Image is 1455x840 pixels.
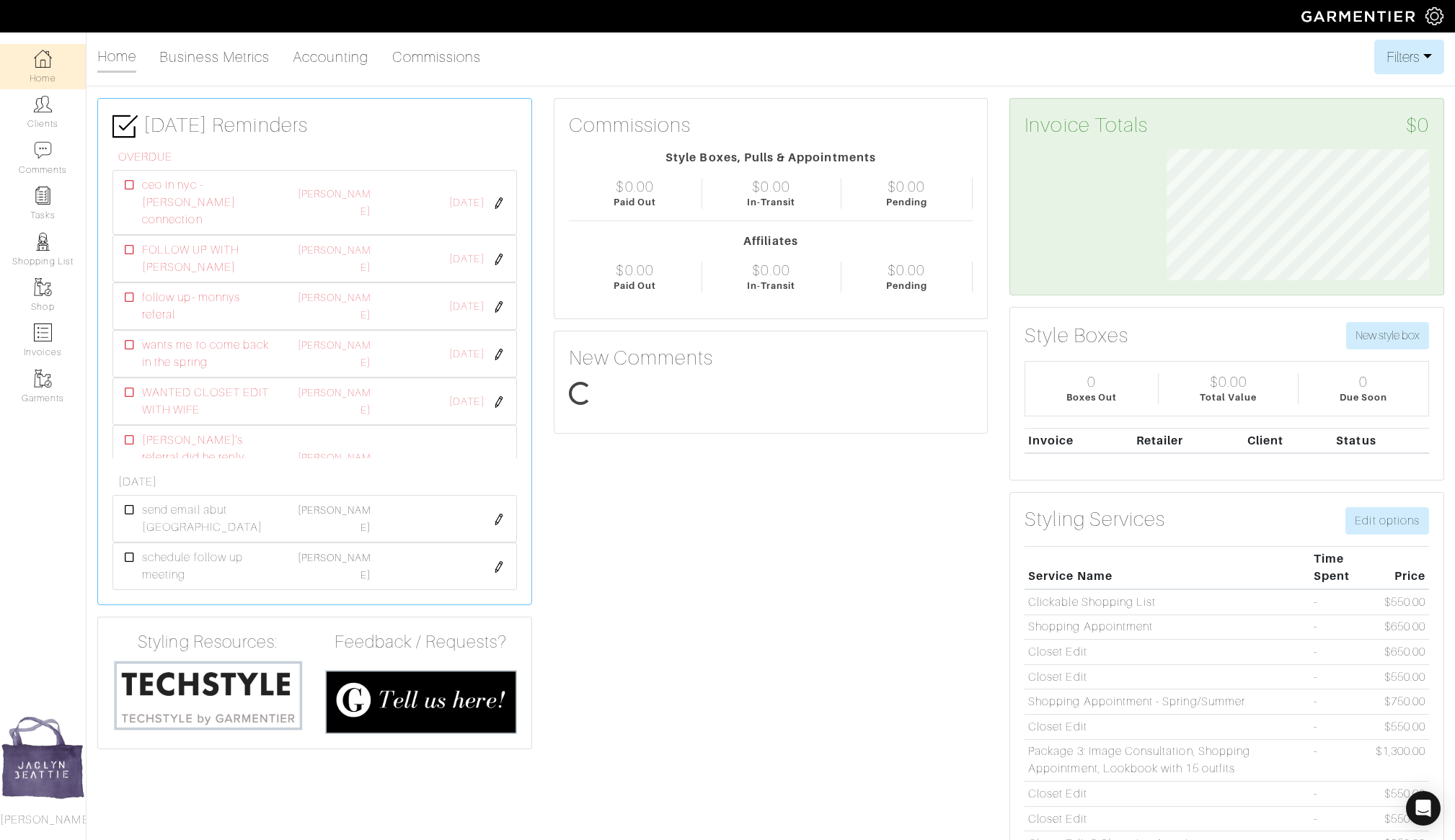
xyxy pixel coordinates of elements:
[449,251,484,267] span: [DATE]
[1310,640,1372,665] td: -
[493,254,505,265] img: pen-cf24a1663064a2ec1b9c1bd2387e9de7a2fa800b781884d57f21acf72779bad2.png
[142,336,270,371] span: wants me to come back in the spring
[1310,689,1372,715] td: -
[298,339,371,368] a: [PERSON_NAME]
[493,396,505,408] img: pen-cf24a1663064a2ec1b9c1bd2387e9de7a2fa800b781884d57f21acf72779bad2.png
[449,195,484,211] span: [DATE]
[888,262,925,279] div: $0.00
[97,42,136,73] a: Home
[1025,806,1310,831] td: Closet Edit
[888,178,925,195] div: $0.00
[1359,373,1368,390] div: 0
[1372,547,1429,589] th: Price
[298,552,371,581] a: [PERSON_NAME]
[159,43,270,71] a: Business Metrics
[142,432,270,501] span: [PERSON_NAME]'s referral did he reply about [GEOGRAPHIC_DATA]?
[298,452,371,481] a: [PERSON_NAME]
[112,632,304,653] h4: Styling Resources:
[1025,739,1310,782] td: Package 3: Image Consultation, Shopping Appointment, Lookbook with 15 outfits
[1372,739,1429,782] td: $1,300.00
[1210,373,1247,390] div: $0.00
[1310,615,1372,640] td: -
[1372,782,1429,807] td: $550.00
[112,113,517,139] h3: [DATE] Reminders
[112,658,304,732] img: techstyle-93310999766a10050dc78ceb7f971a75838126fd19372ce40ba20cdf6a89b94b.png
[1310,547,1372,589] th: Time Spent
[752,262,790,279] div: $0.00
[1310,739,1372,782] td: -
[142,384,270,419] span: WANTED CLOSET EDIT WITH WIFE
[1310,782,1372,807] td: -
[325,670,516,734] img: feedback_requests-3821251ac2bd56c73c230f3229a5b25d6eb027adea667894f41107c140538ee0.png
[449,394,484,410] span: [DATE]
[1133,428,1244,453] th: Retailer
[1025,615,1310,640] td: Shopping Appointment
[569,149,973,166] div: Style Boxes, Pulls & Appointments
[493,301,505,313] img: pen-cf24a1663064a2ec1b9c1bd2387e9de7a2fa800b781884d57f21acf72779bad2.png
[1374,40,1444,74] button: Filters
[886,279,927,292] div: Pending
[1087,373,1096,390] div: 0
[1372,664,1429,689] td: $550.00
[34,141,52,159] img: comment-icon-a0a6a9ef722e966f86d9cbdc48e553b5cf19dbc54f86b18d962a5391bc8f6eb6.png
[1310,714,1372,739] td: -
[1025,640,1310,665] td: Closet Edit
[1066,390,1117,404] div: Boxes Out
[1372,714,1429,739] td: $550.00
[1372,689,1429,715] td: $750.00
[1025,782,1310,807] td: Closet Edit
[493,561,505,573] img: pen-cf24a1663064a2ec1b9c1bd2387e9de7a2fa800b781884d57f21acf72779bad2.png
[1025,689,1310,715] td: Shopping Appointment - Spring/Summer
[293,43,369,71] a: Accounting
[34,233,52,251] img: stylists-icon-eb353228a002819b7ec25b43dbf5f0378dd9e0616d9560372ff212230b889e62.png
[118,475,517,489] h6: [DATE]
[449,347,484,362] span: [DATE]
[392,43,482,71] a: Commissions
[34,50,52,68] img: dashboard-icon-dbcd8f5a0b271acd01030246c82b418ddd0df26cd7fceb0bd07c9910d44c42f6.png
[142,549,270,584] span: schedule follow up meeting
[1333,428,1429,453] th: Status
[1025,589,1310,615] td: Clickable Shopping List
[1372,615,1429,640] td: $650.00
[142,501,270,536] span: send email abut [GEOGRAPHIC_DATA]
[142,241,270,276] span: FOLLOW UP WITH [PERSON_NAME]
[34,95,52,113] img: clients-icon-6bae9207a08558b7cb47a8932f037763ab4055f8c8b6bfacd5dc20c3e0201464.png
[1244,428,1332,453] th: Client
[118,151,517,164] h6: OVERDUE
[1340,390,1387,404] div: Due Soon
[1425,7,1443,25] img: gear-icon-white-bd11855cb880d31180b6d7d6211b90ccbf57a29d726f0c71d8c61bd08dd39cc2.png
[1025,113,1429,138] h3: Invoice Totals
[142,177,270,228] span: ceo in nyc - [PERSON_NAME] connection
[325,632,516,653] h4: Feedback / Requests?
[298,244,371,273] a: [PERSON_NAME]
[493,514,505,525] img: pen-cf24a1663064a2ec1b9c1bd2387e9de7a2fa800b781884d57f21acf72779bad2.png
[747,279,796,292] div: In-Transit
[616,262,653,279] div: $0.00
[1294,4,1425,29] img: garmentier-logo-header-white-b43fb05a5012e4ada735d5af1a66efaba907eab6374d6393d1fbf88cb4ef424d.png
[1406,113,1429,138] span: $0
[1310,806,1372,831] td: -
[1372,589,1429,615] td: $550.00
[1310,589,1372,615] td: -
[34,187,52,205] img: reminder-icon-8004d30b9f0a5d33ae49ab947aed9ed385cf756f9e5892f1edd6e32f2345188e.png
[493,197,505,209] img: pen-cf24a1663064a2ec1b9c1bd2387e9de7a2fa800b781884d57f21acf72779bad2.png
[752,178,790,195] div: $0.00
[1025,664,1310,689] td: Closet Edit
[493,349,505,360] img: pen-cf24a1663064a2ec1b9c1bd2387e9de7a2fa800b781884d57f21acf72779bad2.png
[298,188,371,217] a: [PERSON_NAME]
[34,370,52,388] img: garments-icon-b7da505a4dc4fd61783c78ac3ca0ef83fa9d6f193b1c9dc38574b1d14d53ca28.png
[1372,640,1429,665] td: $650.00
[614,195,656,209] div: Paid Out
[1025,714,1310,739] td: Closet Edit
[569,113,691,138] h3: Commissions
[1025,507,1165,532] h3: Styling Services
[886,195,927,209] div: Pending
[298,504,371,533] a: [PERSON_NAME]
[1406,791,1441,826] div: Open Intercom Messenger
[34,323,52,341] img: orders-icon-0abe47150d42831381b5fb84f609e132dff9fe21cb692f30cb5eec754e2cba89.png
[449,299,484,315] span: [DATE]
[1346,322,1429,349] button: New style box
[1345,507,1429,535] a: Edit options
[569,233,973,250] div: Affiliates
[1025,547,1310,589] th: Service Name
